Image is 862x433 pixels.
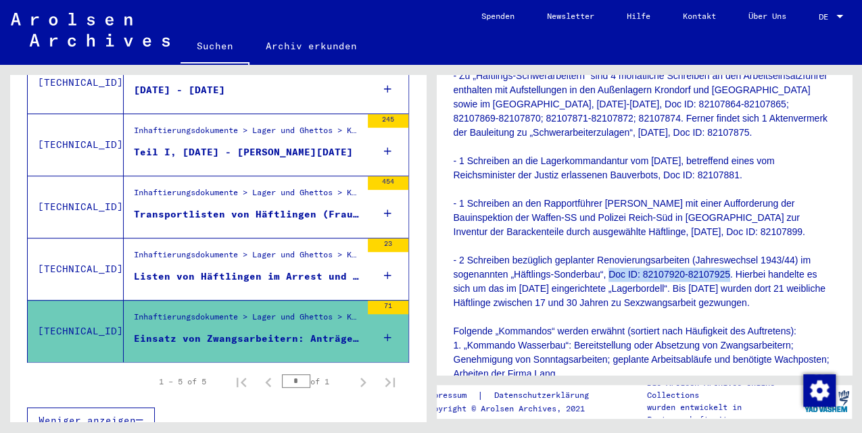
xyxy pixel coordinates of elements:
div: 71 [368,301,408,314]
p: wurden entwickelt in Partnerschaft mit [646,401,800,426]
div: Transportlisten von Häftlingen (Frauen) vom [GEOGRAPHIC_DATA] in Außenkommandos ([GEOGRAPHIC_DATA... [134,207,361,222]
span: Weniger anzeigen [39,414,136,426]
div: Inhaftierungsdokumente > Lager und Ghettos > Konzentrationslager [GEOGRAPHIC_DATA] > Listenmateri... [134,249,361,268]
a: Datenschutzerklärung [483,388,604,403]
img: Zustimmung ändern [803,374,836,407]
div: Listen von Häftlingen im Arrest und im Häftlingskrankenbau des [GEOGRAPHIC_DATA], Listen von Prom... [134,270,361,284]
p: Die Arolsen Archives Online-Collections [646,377,800,401]
div: | [423,388,604,403]
div: 1 – 5 of 5 [159,376,206,388]
a: Suchen [181,30,249,65]
img: yv_logo.png [801,384,852,418]
div: Teil I, [DATE] - [PERSON_NAME][DATE] [134,145,353,159]
td: [TECHNICAL_ID] [28,51,124,113]
div: of 1 [282,375,350,388]
button: Previous page [255,368,282,395]
td: [TECHNICAL_ID] [28,238,124,300]
div: [DATE] - [DATE] [134,83,225,97]
a: Impressum [423,388,477,403]
button: Weniger anzeigen [27,407,155,433]
td: [TECHNICAL_ID] [28,113,124,176]
td: [TECHNICAL_ID] [28,176,124,238]
div: 245 [368,114,408,128]
button: First page [228,368,255,395]
div: 23 [368,238,408,252]
button: Next page [350,368,377,395]
div: 454 [368,176,408,190]
div: Inhaftierungsdokumente > Lager und Ghettos > Konzentrationslager [GEOGRAPHIC_DATA] > Allgemeine I... [134,311,361,330]
div: Inhaftierungsdokumente > Lager und Ghettos > Konzentrationslager [GEOGRAPHIC_DATA] > Listenmateri... [134,186,361,205]
div: Inhaftierungsdokumente > Lager und Ghettos > Konzentrationslager [GEOGRAPHIC_DATA] > Listenmateri... [134,124,361,143]
a: Archiv erkunden [249,30,373,62]
p: Copyright © Arolsen Archives, 2021 [423,403,604,415]
td: [TECHNICAL_ID] [28,300,124,362]
div: Einsatz von Zwangsarbeitern: Anträge und Korrespondenz der Bauleitung der Waffen-SS und Polizei; ... [134,332,361,346]
span: DE [819,12,834,22]
img: Arolsen_neg.svg [11,13,170,47]
button: Last page [377,368,404,395]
